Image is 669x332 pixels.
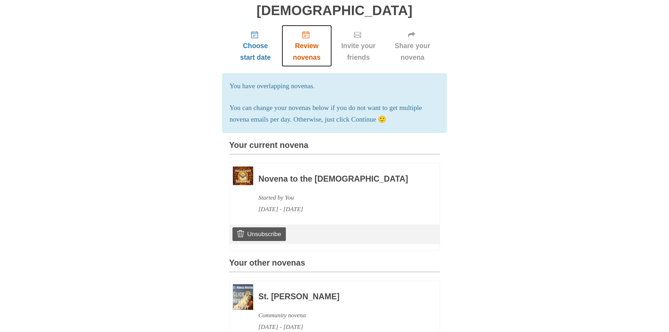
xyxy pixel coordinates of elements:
div: [DATE] - [DATE] [258,203,421,215]
p: You can change your novenas below if you do not want to get multiple novena emails per day. Other... [230,102,440,125]
h3: St. [PERSON_NAME] [258,292,421,301]
img: Novena image [233,167,253,185]
div: Started by You [258,192,421,203]
h3: Novena to the [DEMOGRAPHIC_DATA] [258,175,421,184]
h3: Your current novena [229,141,440,155]
span: Review novenas [289,40,324,63]
div: Community novena [258,310,421,321]
a: Unsubscribe [232,227,286,241]
img: Novena image [233,284,253,310]
span: Invite your friends [339,40,378,63]
span: Choose start date [236,40,275,63]
p: You have overlapping novenas. [230,80,440,92]
h3: Your other novenas [229,259,440,272]
a: Invite your friends [332,25,385,67]
a: Share your novena [385,25,440,67]
span: Share your novena [392,40,433,63]
a: Review novenas [282,25,332,67]
a: Choose start date [229,25,282,67]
